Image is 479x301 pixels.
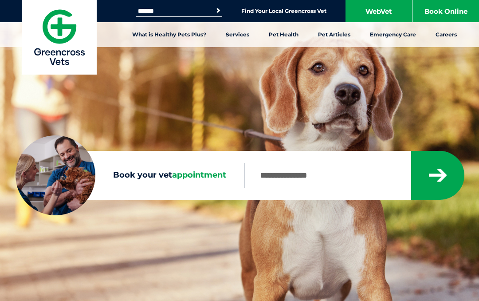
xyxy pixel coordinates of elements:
a: Pet Articles [308,22,360,47]
a: Pet Health [259,22,308,47]
a: What is Healthy Pets Plus? [122,22,216,47]
a: Emergency Care [360,22,426,47]
button: Search [214,6,223,15]
a: Services [216,22,259,47]
a: Find Your Local Greencross Vet [241,8,326,15]
span: appointment [172,170,226,180]
label: Book your vet [16,170,244,180]
a: Careers [426,22,467,47]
